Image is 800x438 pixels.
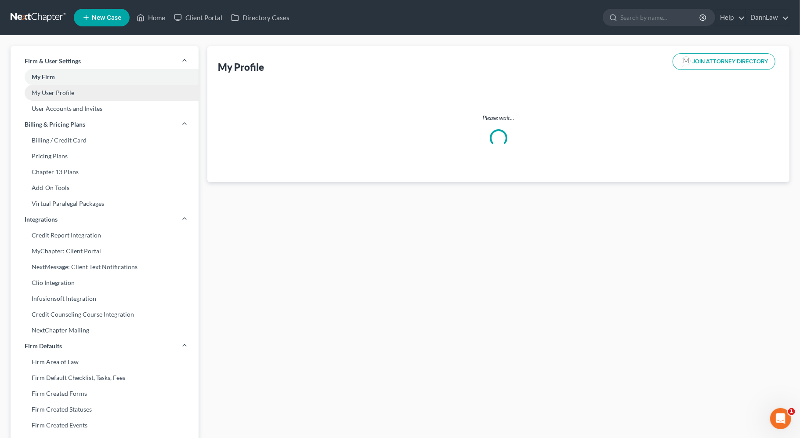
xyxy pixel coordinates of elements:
span: 1 [788,408,795,415]
a: Help [716,10,745,26]
a: User Accounts and Invites [11,101,199,117]
a: Add-On Tools [11,180,199,196]
a: NextChapter Mailing [11,322,199,338]
a: Firm Area of Law [11,354,199,370]
a: Firm Default Checklist, Tasks, Fees [11,370,199,386]
span: Billing & Pricing Plans [25,120,85,129]
a: Firm Created Events [11,417,199,433]
a: Credit Report Integration [11,227,199,243]
a: Directory Cases [227,10,294,26]
span: Integrations [25,215,58,224]
a: Firm Created Forms [11,386,199,401]
a: Firm & User Settings [11,53,199,69]
img: modern-attorney-logo-488310dd42d0e56951fffe13e3ed90e038bc441dd813d23dff0c9337a977f38e.png [680,55,692,68]
span: JOIN ATTORNEY DIRECTORY [692,59,768,65]
iframe: Intercom live chat [770,408,791,429]
a: My User Profile [11,85,199,101]
input: Search by name... [620,9,701,26]
a: Integrations [11,212,199,227]
div: My Profile [218,61,264,73]
a: DannLaw [746,10,789,26]
a: Clio Integration [11,275,199,291]
a: Firm Created Statuses [11,401,199,417]
span: New Case [92,15,121,21]
a: Virtual Paralegal Packages [11,196,199,212]
a: Credit Counseling Course Integration [11,307,199,322]
span: Firm & User Settings [25,57,81,66]
a: Pricing Plans [11,148,199,164]
a: Firm Defaults [11,338,199,354]
a: Home [132,10,170,26]
a: Billing / Credit Card [11,132,199,148]
button: JOIN ATTORNEY DIRECTORY [673,53,775,70]
a: Client Portal [170,10,227,26]
a: NextMessage: Client Text Notifications [11,259,199,275]
p: Please wait... [225,113,772,122]
a: Billing & Pricing Plans [11,117,199,132]
a: Chapter 13 Plans [11,164,199,180]
span: Firm Defaults [25,342,62,350]
a: Infusionsoft Integration [11,291,199,307]
a: My Firm [11,69,199,85]
a: MyChapter: Client Portal [11,243,199,259]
